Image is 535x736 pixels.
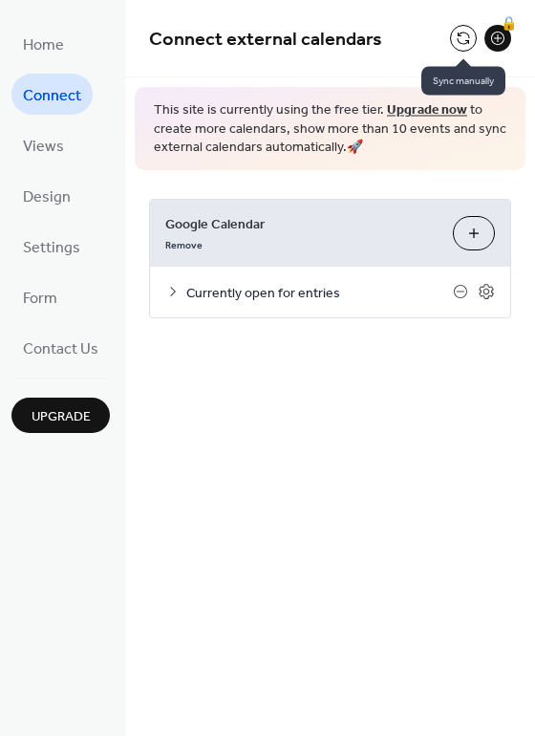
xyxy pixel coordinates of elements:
[165,214,438,234] span: Google Calendar
[11,175,82,216] a: Design
[23,132,64,162] span: Views
[149,21,382,58] span: Connect external calendars
[23,81,81,111] span: Connect
[387,97,467,123] a: Upgrade now
[11,398,110,433] button: Upgrade
[11,124,75,165] a: Views
[11,23,75,64] a: Home
[23,335,98,364] span: Contact Us
[154,101,506,158] span: This site is currently using the free tier. to create more calendars, show more than 10 events an...
[23,31,64,60] span: Home
[23,233,80,263] span: Settings
[11,226,92,267] a: Settings
[32,407,91,427] span: Upgrade
[23,183,71,212] span: Design
[165,238,203,251] span: Remove
[11,74,93,115] a: Connect
[421,67,505,96] span: Sync manually
[11,276,69,317] a: Form
[186,283,453,303] span: Currently open for entries
[11,327,110,368] a: Contact Us
[23,284,57,314] span: Form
